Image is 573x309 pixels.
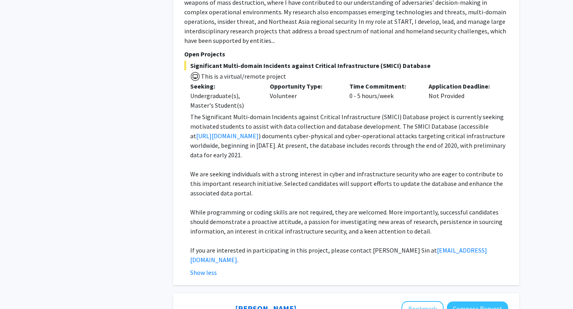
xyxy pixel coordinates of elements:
div: Volunteer [264,81,343,110]
div: Undergraduate(s), Master's Student(s) [190,91,258,110]
p: We are seeking individuals with a strong interest in cyber and infrastructure security who are ea... [190,169,508,198]
p: While programming or coding skills are not required, they are welcomed. More importantly, success... [190,207,508,236]
p: Application Deadline: [429,81,496,91]
p: The Significant Multi-domain Incidents against Critical Infrastructure (SMICI) Database project i... [190,112,508,160]
span: Significant Multi-domain Incidents against Critical Infrastructure (SMICI) Database [184,61,508,70]
iframe: Chat [6,273,34,303]
p: Time Commitment: [349,81,417,91]
p: If you are interested in participating in this project, please contact [PERSON_NAME] Sin at . [190,245,508,265]
p: Seeking: [190,81,258,91]
p: Opportunity Type: [270,81,337,91]
a: [URL][DOMAIN_NAME] [196,132,259,140]
div: 0 - 5 hours/week [343,81,423,110]
span: This is a virtual/remote project [200,72,286,80]
p: Open Projects [184,49,508,59]
button: Show less [190,268,217,277]
div: Not Provided [423,81,502,110]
